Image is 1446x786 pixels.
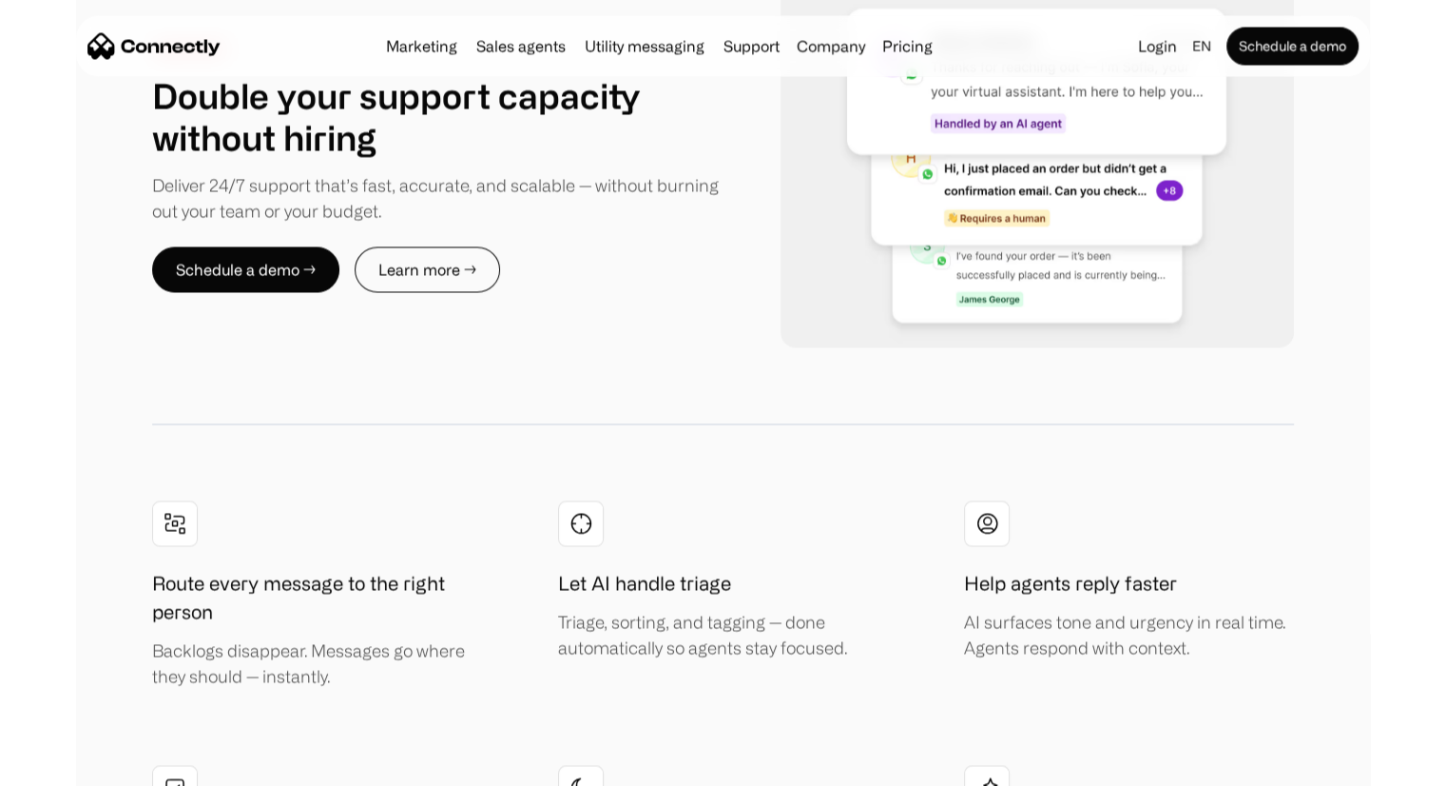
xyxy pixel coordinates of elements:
a: Marketing [378,38,465,53]
a: Sales agents [469,38,573,53]
a: Utility messaging [577,38,712,53]
h1: Route every message to the right person [152,569,482,626]
a: Schedule a demo [1226,27,1359,65]
h1: Let AI handle triage [558,569,731,598]
div: Triage, sorting, and tagging — done automatically so agents stay focused. [558,609,888,660]
h1: Help agents reply faster [964,569,1177,598]
div: en [1192,32,1211,59]
div: Company [791,32,871,59]
a: Support [716,38,787,53]
ul: Language list [38,753,114,779]
h1: Double your support capacity without hiring [152,74,723,156]
a: home [87,31,221,60]
a: Login [1130,32,1185,59]
div: Company [797,32,865,59]
div: Deliver 24/7 support that’s fast, accurate, and scalable — without burning out your team or your ... [152,172,723,224]
a: Pricing [875,38,940,53]
div: en [1185,32,1223,59]
div: Backlogs disappear. Messages go where they should — instantly. [152,638,482,689]
div: AI surfaces tone and urgency in real time. Agents respond with context. [964,609,1294,660]
aside: Language selected: English [19,751,114,779]
a: Learn more → [355,246,500,292]
a: Schedule a demo → [152,246,339,292]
